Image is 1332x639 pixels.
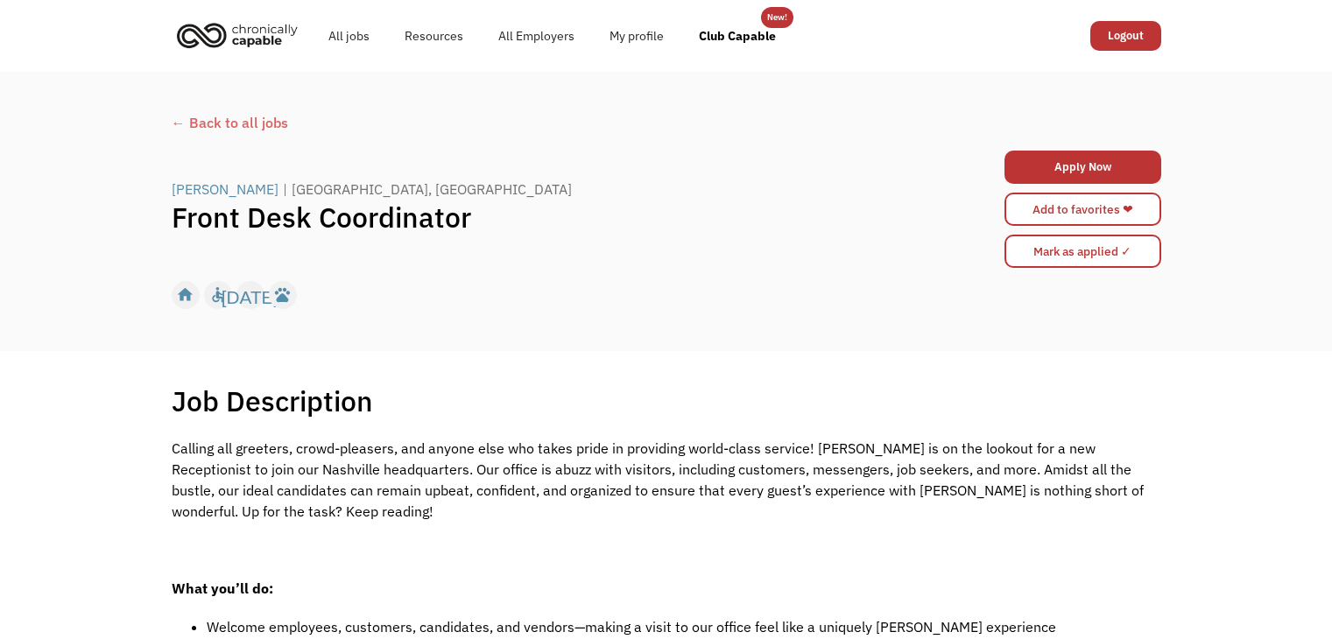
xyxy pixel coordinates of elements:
[1004,151,1161,184] a: Apply Now
[481,8,592,64] a: All Employers
[387,8,481,64] a: Resources
[172,439,1144,520] span: Calling all greeters, crowd-pleasers, and anyone else who takes pride in providing world-class se...
[172,579,273,597] strong: What you’ll do:
[222,282,278,308] div: [DATE]
[172,383,373,418] h1: Job Description
[681,8,793,64] a: Club Capable
[172,16,311,54] a: home
[767,7,787,28] div: New!
[1004,230,1161,272] form: Mark as applied form
[207,618,1056,635] span: Welcome employees, customers, candidates, and vendors—making a visit to our office feel like a un...
[172,179,278,200] div: [PERSON_NAME]
[172,179,576,200] a: [PERSON_NAME]|[GEOGRAPHIC_DATA], [GEOGRAPHIC_DATA]
[311,8,387,64] a: All jobs
[273,282,292,308] div: pets
[1004,193,1161,226] a: Add to favorites ❤
[283,179,287,200] div: |
[172,112,1161,133] a: ← Back to all jobs
[208,282,227,308] div: accessible
[172,200,914,235] h1: Front Desk Coordinator
[1004,235,1161,268] input: Mark as applied ✓
[292,179,572,200] div: [GEOGRAPHIC_DATA], [GEOGRAPHIC_DATA]
[176,282,194,308] div: home
[1090,21,1161,51] a: Logout
[172,16,303,54] img: Chronically Capable logo
[592,8,681,64] a: My profile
